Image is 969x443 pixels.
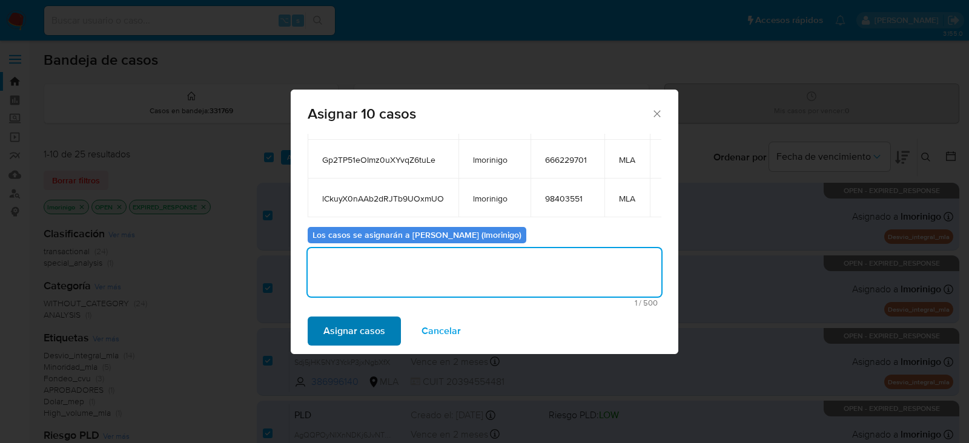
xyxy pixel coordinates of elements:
[545,193,590,204] span: 98403551
[308,317,401,346] button: Asignar casos
[473,154,516,165] span: lmorinigo
[545,154,590,165] span: 666229701
[313,229,521,241] b: Los casos se asignarán a [PERSON_NAME] (lmorinigo)
[291,90,678,354] div: assign-modal
[322,193,444,204] span: lCkuyX0nAAb2dRJTb9UOxmUO
[651,108,662,119] button: Cerrar ventana
[308,107,651,121] span: Asignar 10 casos
[619,193,635,204] span: MLA
[619,154,635,165] span: MLA
[322,154,444,165] span: Gp2TP51eOImz0uXYvqZ6tuLe
[406,317,477,346] button: Cancelar
[323,318,385,344] span: Asignar casos
[422,318,461,344] span: Cancelar
[311,299,658,307] span: Máximo 500 caracteres
[473,193,516,204] span: lmorinigo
